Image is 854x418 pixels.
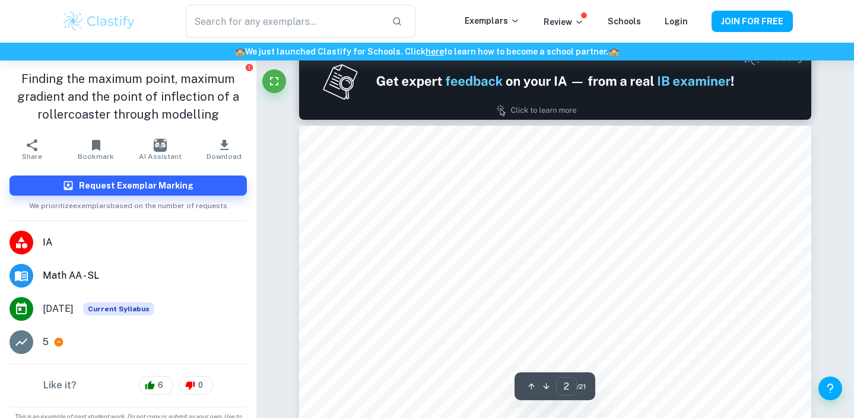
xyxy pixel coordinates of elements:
button: Request Exemplar Marking [9,176,247,196]
span: [DATE] [43,302,74,316]
span: 🏫 [235,47,245,56]
p: Review [544,15,584,28]
span: Download [207,152,242,161]
img: Ad [299,43,811,120]
h6: Request Exemplar Marking [79,179,193,192]
p: 5 [43,335,49,349]
button: Report issue [245,63,254,72]
img: Clastify logo [62,9,137,33]
h6: We just launched Clastify for Schools. Click to learn how to become a school partner. [2,45,852,58]
span: Current Syllabus [83,302,154,315]
button: Fullscreen [262,69,286,93]
span: 6 [151,379,170,391]
button: Bookmark [64,133,128,166]
span: AI Assistant [139,152,182,161]
button: Download [192,133,256,166]
span: 0 [192,379,209,391]
img: AI Assistant [154,139,167,152]
div: 0 [179,376,213,395]
input: Search for any exemplars... [186,5,382,38]
button: AI Assistant [128,133,192,166]
div: 6 [139,376,173,395]
span: We prioritize exemplars based on the number of requests [29,196,227,211]
p: Exemplars [465,14,520,27]
a: Schools [608,17,641,26]
button: JOIN FOR FREE [712,11,793,32]
span: 🏫 [609,47,619,56]
span: Bookmark [78,152,114,161]
span: / 21 [577,381,586,392]
h6: Like it? [43,378,77,393]
span: IA [43,235,247,250]
div: This exemplar is based on the current syllabus. Feel free to refer to it for inspiration/ideas wh... [83,302,154,315]
button: Help and Feedback [818,376,842,400]
span: Share [22,152,42,161]
a: here [426,47,444,56]
h1: Finding the maximum point, maximum gradient and the point of inflection of a rollercoaster throug... [9,70,247,123]
a: Login [665,17,688,26]
span: Math AA - SL [43,269,247,283]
